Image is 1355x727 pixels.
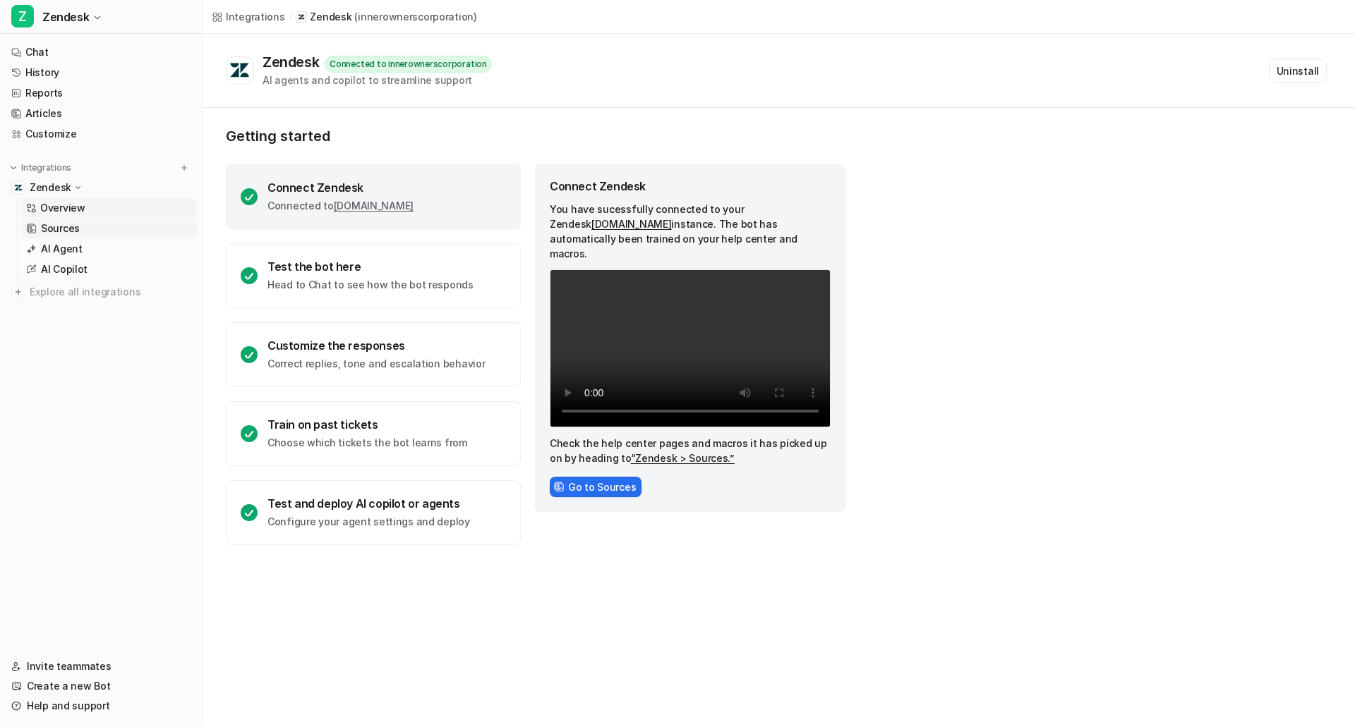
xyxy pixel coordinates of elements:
a: Invite teammates [6,656,197,676]
p: AI Agent [41,242,83,256]
a: AI Copilot [20,259,197,279]
p: AI Copilot [41,262,88,276]
div: Test and deploy AI copilot or agents [267,496,470,511]
p: Zendesk [30,181,71,195]
div: Customize the responses [267,338,485,353]
img: Zendesk [14,183,23,192]
div: AI agents and copilot to streamline support [263,73,492,87]
div: Connect Zendesk [267,181,414,195]
p: Connected to [267,199,414,213]
div: Zendesk [263,54,325,71]
a: Articles [6,104,197,123]
span: Zendesk [42,7,89,27]
img: menu_add.svg [179,163,189,173]
a: Create a new Bot [6,676,197,696]
img: Zendesk logo [229,62,251,79]
div: Test the bot here [267,259,474,274]
img: sourcesIcon [554,482,564,491]
img: expand menu [8,163,18,173]
p: Zendesk [310,10,351,24]
p: Configure your agent settings and deploy [267,515,470,529]
a: [DOMAIN_NAME] [334,200,414,212]
a: AI Agent [20,239,197,259]
p: Sources [41,221,80,236]
a: Integrations [212,9,285,24]
a: Overview [20,198,197,218]
a: Sources [20,219,197,238]
div: Connected to innerownerscorporation [325,56,492,73]
p: Head to Chat to see how the bot responds [267,278,474,292]
a: Explore all integrations [6,282,197,302]
p: Integrations [21,162,71,173]
p: Correct replies, tone and escalation behavior [267,357,485,371]
button: Integrations [6,161,76,175]
button: Uninstall [1269,59,1327,83]
div: Train on past tickets [267,417,467,432]
a: History [6,63,197,83]
a: [DOMAIN_NAME] [591,218,671,230]
a: Zendesk(innerownerscorporation) [296,10,476,24]
p: Overview [40,201,85,215]
p: Getting started [226,128,847,145]
a: Help and support [6,696,197,716]
p: Check the help center pages and macros it has picked up on by heading to [550,436,831,465]
p: Choose which tickets the bot learns from [267,436,467,450]
video: Your browser does not support the video tag. [550,269,831,427]
a: Reports [6,83,197,103]
img: explore all integrations [11,285,25,299]
a: Customize [6,124,197,144]
div: Integrations [226,9,285,24]
span: / [289,11,292,23]
span: Z [11,5,34,28]
div: Connect Zendesk [550,179,831,193]
p: ( innerownerscorporation ) [354,10,476,24]
p: You have sucessfully connected to your Zendesk instance. The bot has automatically been trained o... [550,202,831,261]
span: Explore all integrations [30,281,191,303]
a: Chat [6,42,197,62]
button: Go to Sources [550,477,642,497]
a: “Zendesk > Sources.” [631,452,735,464]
